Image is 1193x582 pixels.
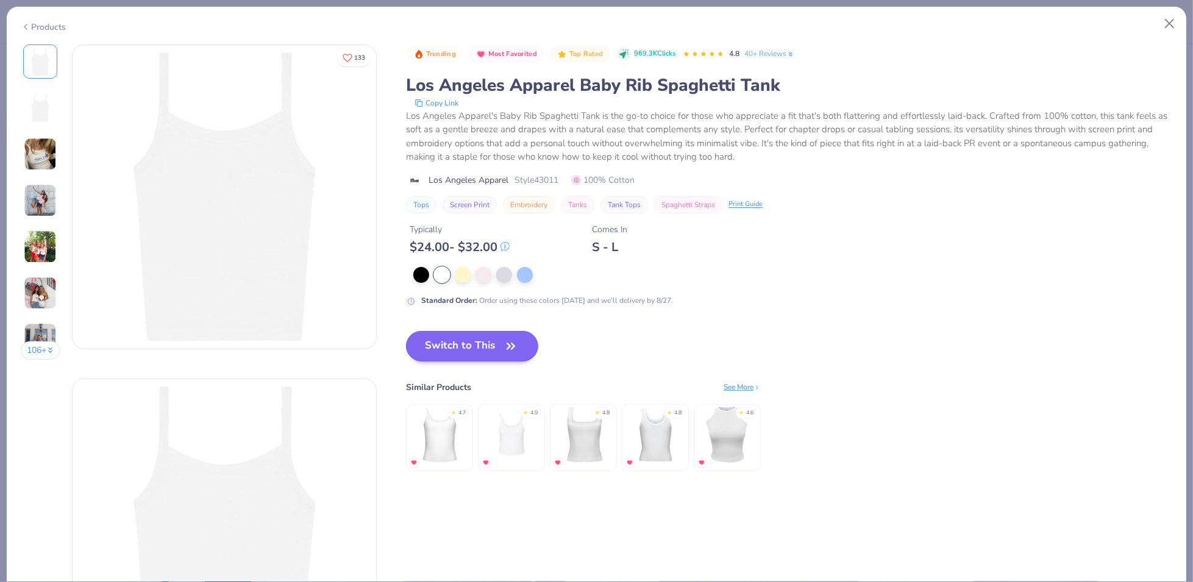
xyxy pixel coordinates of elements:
a: 40+ Reviews [744,48,795,59]
img: Most Favorited sort [476,49,486,59]
img: MostFav.gif [482,459,490,466]
img: Front [73,45,376,349]
img: MostFav.gif [626,459,633,466]
img: Fresh Prints Marilyn Tank Top [699,406,757,464]
img: User generated content [24,184,57,217]
div: Print Guide [728,199,763,210]
span: 969.3K Clicks [634,49,675,59]
div: ★ [523,409,528,414]
img: User generated content [24,138,57,171]
img: Bella Canvas Ladies' Micro Ribbed Scoop Tank [483,406,541,464]
button: Embroidery [503,196,555,213]
div: 4.8 [602,409,610,417]
span: Top Rated [569,51,604,57]
img: User generated content [24,323,57,356]
button: Switch to This [406,331,538,361]
div: ★ [595,409,600,414]
div: 4.6 [746,409,753,417]
button: Badge Button [407,46,462,62]
img: Front [26,47,55,76]
img: MostFav.gif [698,459,705,466]
div: See More [724,381,761,392]
button: 106+ [21,341,60,360]
strong: Standard Order : [421,296,477,305]
img: brand logo [406,176,422,185]
div: ★ [667,409,672,414]
img: User generated content [24,230,57,263]
span: Style 43011 [515,174,558,186]
div: $ 24.00 - $ 32.00 [410,240,510,255]
img: MostFav.gif [410,459,418,466]
button: copy to clipboard [411,97,462,109]
div: 4.8 Stars [683,44,724,64]
img: User generated content [24,277,57,310]
button: Badge Button [550,46,609,62]
button: Badge Button [469,46,543,62]
span: Trending [426,51,456,57]
div: Los Angeles Apparel's Baby Rib Spaghetti Tank is the go-to choice for those who appreciate a fit ... [406,109,1172,164]
div: Typically [410,223,510,236]
div: 4.7 [458,409,466,417]
button: Screen Print [443,196,497,213]
button: Spaghetti Straps [654,196,722,213]
span: Most Favorited [488,51,537,57]
div: Products [21,21,66,34]
button: Like [337,49,371,66]
img: MostFav.gif [554,459,561,466]
img: Fresh Prints Sunset Blvd Ribbed Scoop Tank Top [627,406,685,464]
span: 4.8 [729,49,739,59]
img: Trending sort [414,49,424,59]
div: 4.8 [674,409,682,417]
button: Tops [406,196,436,213]
img: Fresh Prints Sydney Square Neck Tank Top [555,406,613,464]
div: Los Angeles Apparel Baby Rib Spaghetti Tank [406,74,1172,97]
div: Similar Products [406,381,471,394]
button: Close [1158,12,1181,35]
img: Back [26,93,55,122]
img: Fresh Prints Cali Camisole Top [411,406,469,464]
span: Los Angeles Apparel [429,174,508,186]
span: 100% Cotton [572,174,635,186]
button: Tanks [561,196,594,213]
div: Comes In [592,223,627,236]
div: Order using these colors [DATE] and we’ll delivery by 8/27. [421,295,673,306]
span: 133 [354,55,365,61]
img: Top Rated sort [557,49,567,59]
div: ★ [451,409,456,414]
div: ★ [739,409,744,414]
div: 4.9 [530,409,538,417]
button: Tank Tops [600,196,648,213]
div: S - L [592,240,627,255]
